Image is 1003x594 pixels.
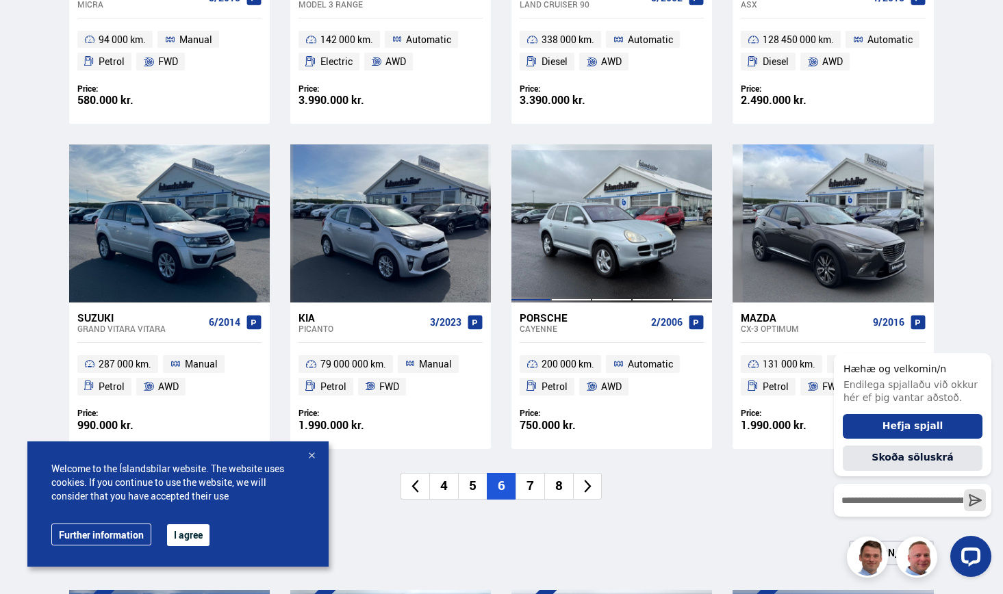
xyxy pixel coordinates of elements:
[628,356,673,372] span: Automatic
[601,378,622,395] span: AWD
[99,53,125,70] span: Petrol
[299,419,391,431] div: 1.990.000 kr.
[520,311,646,324] div: Porsche
[823,331,997,588] iframe: LiveChat chat widget
[542,31,594,48] span: 338 000 km.
[651,317,683,328] span: 2/2006
[763,356,815,372] span: 131 000 km.
[520,419,612,431] div: 750.000 kr.
[763,378,789,395] span: Petrol
[419,356,452,372] span: Manual
[379,378,399,395] span: FWD
[51,462,305,503] span: Welcome to the Íslandsbílar website. The website uses cookies. If you continue to use the website...
[77,94,170,106] div: 580.000 kr.
[77,408,170,418] div: Price:
[520,83,612,94] div: Price:
[51,524,151,545] a: Further information
[542,378,568,395] span: Petrol
[299,408,391,418] div: Price:
[873,317,904,328] span: 9/2016
[430,317,461,328] span: 3/2023
[544,473,573,500] li: 8
[763,53,789,70] span: Diesel
[158,378,179,395] span: AWD
[542,356,594,372] span: 200 000 km.
[822,53,843,70] span: AWD
[429,473,458,500] li: 4
[299,311,424,324] div: Kia
[320,53,353,70] span: Electric
[77,311,203,324] div: Suzuki
[487,473,516,500] li: 6
[299,83,391,94] div: Price:
[741,311,867,324] div: Mazda
[185,356,218,372] span: Manual
[406,31,451,48] span: Automatic
[741,94,833,106] div: 2.490.000 kr.
[385,53,406,70] span: AWD
[733,302,933,449] a: Mazda CX-3 OPTIMUM 9/2016 131 000 km. Automatic Petrol FWD Price: 1.990.000 kr.
[763,31,834,48] span: 128 450 000 km.
[167,524,210,546] button: I agree
[290,302,491,449] a: Kia Picanto 3/2023 79 000 000 km. Manual Petrol FWD Price: 1.990.000 kr.
[542,53,568,70] span: Diesel
[158,53,178,70] span: FWD
[179,31,212,48] span: Manual
[741,419,833,431] div: 1.990.000 kr.
[741,408,833,418] div: Price:
[209,317,240,328] span: 6/2014
[520,324,646,333] div: Cayenne
[516,473,544,500] li: 7
[99,31,146,48] span: 94 000 km.
[601,53,622,70] span: AWD
[99,356,151,372] span: 287 000 km.
[520,94,612,106] div: 3.390.000 kr.
[320,31,373,48] span: 142 000 km.
[628,31,673,48] span: Automatic
[741,83,833,94] div: Price:
[867,31,913,48] span: Automatic
[458,473,487,500] li: 5
[99,378,125,395] span: Petrol
[69,302,270,449] a: Suzuki Grand Vitara VITARA 6/2014 287 000 km. Manual Petrol AWD Price: 990.000 kr.
[77,324,203,333] div: Grand Vitara VITARA
[741,324,867,333] div: CX-3 OPTIMUM
[320,378,346,395] span: Petrol
[299,324,424,333] div: Picanto
[320,356,386,372] span: 79 000 000 km.
[77,83,170,94] div: Price:
[299,94,391,106] div: 3.990.000 kr.
[77,419,170,431] div: 990.000 kr.
[520,408,612,418] div: Price:
[511,302,712,449] a: Porsche Cayenne 2/2006 200 000 km. Automatic Petrol AWD Price: 750.000 kr.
